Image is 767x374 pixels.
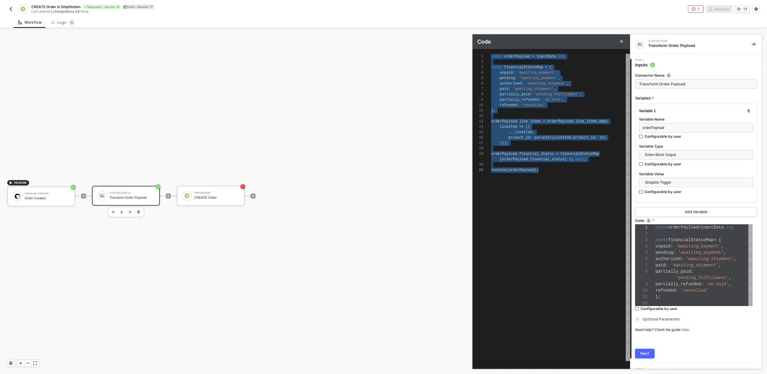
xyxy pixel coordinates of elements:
[472,75,483,81] div: 5
[500,92,530,97] span: partially_paid
[701,282,703,287] span: :
[640,351,649,356] div: Next
[491,81,500,86] span: ····
[655,263,666,268] span: paid
[491,71,500,75] span: ····
[573,157,576,161] span: ·
[547,65,549,69] span: ·
[556,152,558,156] span: =
[635,79,757,89] input: Enter description
[676,244,721,249] span: 'awaiting_payment'
[517,76,519,80] span: ·
[676,288,678,293] span: :
[500,71,513,75] span: unpaid
[517,103,519,107] span: :
[526,81,567,86] span: 'awaiting_shipment'
[558,54,562,59] span: in
[491,141,500,145] span: ····
[573,136,595,140] span: product_id
[513,87,554,91] span: 'awaiting_shipment'
[524,125,526,129] span: ·
[752,42,755,46] span: icon-collapse-right
[491,65,502,69] span: const
[642,317,680,321] span: Optional Parameters
[472,146,483,151] div: 18
[635,207,757,217] button: Add Variable
[648,40,738,42] div: Custom Code
[597,136,599,140] span: ·
[721,244,723,249] span: ,
[524,81,526,86] span: ·
[519,125,524,129] span: =>
[724,225,726,230] span: .
[655,256,681,261] span: authorized
[7,5,14,13] button: back
[543,65,545,69] span: ·
[477,38,491,45] span: Code
[543,119,545,124] span: =
[51,20,75,26] div: Logs
[526,125,530,129] span: ({
[491,152,517,156] span: orderPayload
[655,282,701,287] span: partially_refunded
[719,263,721,268] span: ,
[554,152,556,156] span: ·
[558,76,560,80] span: ,
[552,136,554,140] span: (
[618,38,625,45] button: Close
[491,103,500,107] span: ····
[563,54,565,59] span: ;
[534,54,536,59] span: ·
[83,5,121,9] div: Released • Version 16
[635,218,757,223] label: Code
[635,316,757,323] div: Optional Parameters
[26,361,30,365] span: icon-minus
[491,125,500,129] span: ····
[517,125,519,129] span: ·
[472,86,483,92] div: 7
[673,250,676,255] span: :
[532,92,534,97] span: ·
[472,130,483,135] div: 15
[545,119,547,124] span: ·
[686,256,734,261] span: 'awaiting_shipment'
[644,161,681,167] div: Configurable by user
[691,269,693,274] span: :
[122,5,154,9] div: Draft • Version 17
[515,76,517,80] span: :
[678,250,724,255] span: 'awaiting_payment'
[645,178,750,187] span: Shopline Trigger
[580,92,582,97] span: ,
[635,224,648,231] div: 1
[519,119,541,124] span: line_items
[472,81,483,86] div: 6
[706,282,729,287] span: 'on_hold'
[645,150,750,159] span: Entire Block Output
[539,98,541,102] span: :
[547,119,573,124] span: orderPayload
[655,269,691,274] span: partially_paid
[500,81,521,86] span: authorized
[500,125,517,129] span: lineItem
[635,300,648,306] div: 12
[635,281,648,287] div: 9
[560,152,599,156] span: financialStatusMap
[646,218,651,223] img: icon-info
[737,7,741,11] span: icon-versioning
[688,5,704,13] button: 1
[509,136,530,140] span: product_id
[532,54,534,59] span: =
[692,7,695,11] span: icon-error-page
[637,41,643,47] img: integration-icon
[668,238,714,242] span: financialStatusMap
[541,98,543,102] span: ·
[491,98,500,102] span: ····
[639,117,753,122] label: Variable Name
[509,87,511,91] span: :
[554,87,556,91] span: ,
[491,136,509,140] span: ········
[655,288,676,293] span: refunded
[671,263,719,268] span: 'awaiting_shipment'
[576,119,597,124] span: line_items
[506,168,508,172] span: (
